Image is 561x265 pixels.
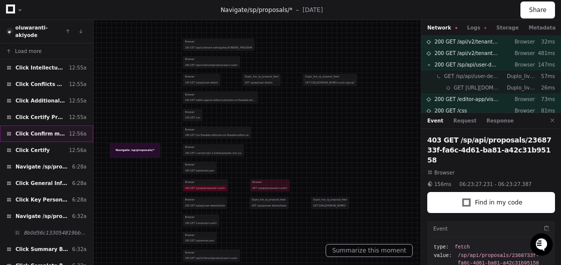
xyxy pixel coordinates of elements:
[72,245,87,253] div: 6:32a
[249,197,288,203] div: Duplo_live_sp_proposal_feed
[183,144,243,150] div: Browser
[434,180,451,188] span: 156ms
[7,28,13,35] img: 8.svg
[16,163,68,170] span: Navigate /sp/proposals/*
[72,179,87,187] div: 6:28a
[535,61,555,68] p: 147ms
[459,180,531,188] span: 06:23:27.231 - 06:23:27.387
[434,38,499,45] span: 200 GET /api/v2/tenant-settings/key/FUNDING_PROGRAM
[69,130,87,137] div: 12:56a
[170,77,182,89] button: Start new chat
[303,80,356,85] div: GET [URL][DOMAIN_NAME]<uuid>/group?
[16,212,68,220] span: Navigate /sp/proposals/*
[249,203,288,208] div: GET /sp/api/user-details/tasks
[16,97,65,104] span: Click Additional Information
[434,107,467,114] span: 200 GET /css
[183,220,218,226] div: 200 GET /compose/<uuid>
[24,229,87,236] span: 8b0d56c133054819bb23713f563b2508
[455,243,470,251] span: fetch
[507,95,535,103] p: Browser
[326,244,413,257] button: Summarize this moment
[486,117,513,124] button: Response
[507,38,535,45] p: Browser
[535,38,555,45] p: 32ms
[434,49,499,57] span: 200 GET /api/v2/tenant/product/user/<uuid>
[434,95,499,103] span: 200 GET /editor-app/vis-editor/custom/eo-vis-flowable-editor-custom.css
[69,113,87,121] div: 12:55a
[444,72,499,80] span: GET /sp/api/user-details
[507,61,535,68] p: Browser
[10,40,182,56] div: Welcome
[535,107,555,114] p: 81ms
[183,197,226,203] div: Browser
[183,179,227,185] div: Browser
[183,238,216,243] div: 200 GET /sp/version.json
[72,212,87,220] div: 6:32a
[16,113,65,121] span: Click Certify Proposal
[16,80,65,88] span: Click Conflicts Of Interest
[16,245,68,253] span: Click Summary Budget
[303,6,323,14] p: [DATE]
[507,72,535,80] p: Duplo_live_sp_proposal_feed
[250,179,290,185] div: Browser
[16,64,65,71] span: Click Intellectual Property
[183,250,239,256] div: Browser
[10,10,30,30] img: PlayerZero
[183,150,243,156] div: 200 GET /<email>@2.4.2/dist/semantic.min.css
[16,25,48,38] a: oluwaranti-akiyode
[183,232,216,238] div: Browser
[535,95,555,103] p: 73ms
[535,84,555,91] p: 26ms
[433,225,448,232] h3: Event
[453,117,476,124] button: Request
[72,196,87,203] div: 6:28a
[183,168,216,173] div: 200 GET /sp/version.json
[183,255,239,261] div: 200 GET /api/v2/tenant/product/user/<uuid>
[69,64,87,71] div: 12:55a
[454,84,499,91] span: GET [URL][DOMAIN_NAME]<uuid>/group?
[427,135,555,165] h2: 403 GET /sp/api/proposals/2368733f-fa6c-4d61-ba81-a42c31b95158
[529,232,556,259] iframe: Open customer support
[311,203,349,208] div: GET [URL][DOMAIN_NAME]?
[535,72,555,80] p: 57ms
[507,49,535,57] p: Browser
[496,24,518,31] button: Storage
[427,192,555,213] button: Find in my code
[434,243,449,251] span: type:
[250,185,290,191] div: GET /sp/api/proposals/<uuid>
[507,84,535,91] p: Duplo_live_sp_proposal_feed
[69,80,87,88] div: 12:55a
[71,104,121,112] a: Powered byPylon
[247,6,293,13] span: /sp/proposals/*
[100,105,121,112] span: Pylon
[434,61,499,68] span: 200 GET /sp/api/user-details
[303,74,356,80] div: Duplo_live_sp_proposal_feed
[427,117,443,124] button: Event
[10,74,28,92] img: 1736555170064-99ba0984-63c1-480f-8ee9-699278ef63ed
[434,169,455,176] span: Browser
[15,47,42,55] span: Load more
[311,197,349,203] div: Duplo_live_sp_proposal_feed
[110,142,160,158] div: Navigate /sp/proposals/*
[535,49,555,57] p: 481ms
[16,146,50,154] span: Click Certify
[69,146,87,154] div: 12:56a
[183,214,218,220] div: Browser
[34,84,127,92] div: We're available if you need us!
[528,24,555,31] button: Metadata
[434,252,452,259] span: value:
[16,196,68,203] span: Click Key Personnel
[475,198,522,206] span: Find in my code
[16,130,65,137] span: Click Confirm my Certification
[183,162,216,168] div: Browser
[183,203,226,208] div: 200 GET /sp/api/user-details/tasks
[16,179,68,187] span: Click General Information
[220,6,247,13] span: Navigate
[467,24,486,31] button: Logs
[183,185,227,191] div: 403 GET /sp/api/proposals/<uuid>
[34,74,164,84] div: Start new chat
[507,107,535,114] p: Browser
[520,1,555,18] button: Share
